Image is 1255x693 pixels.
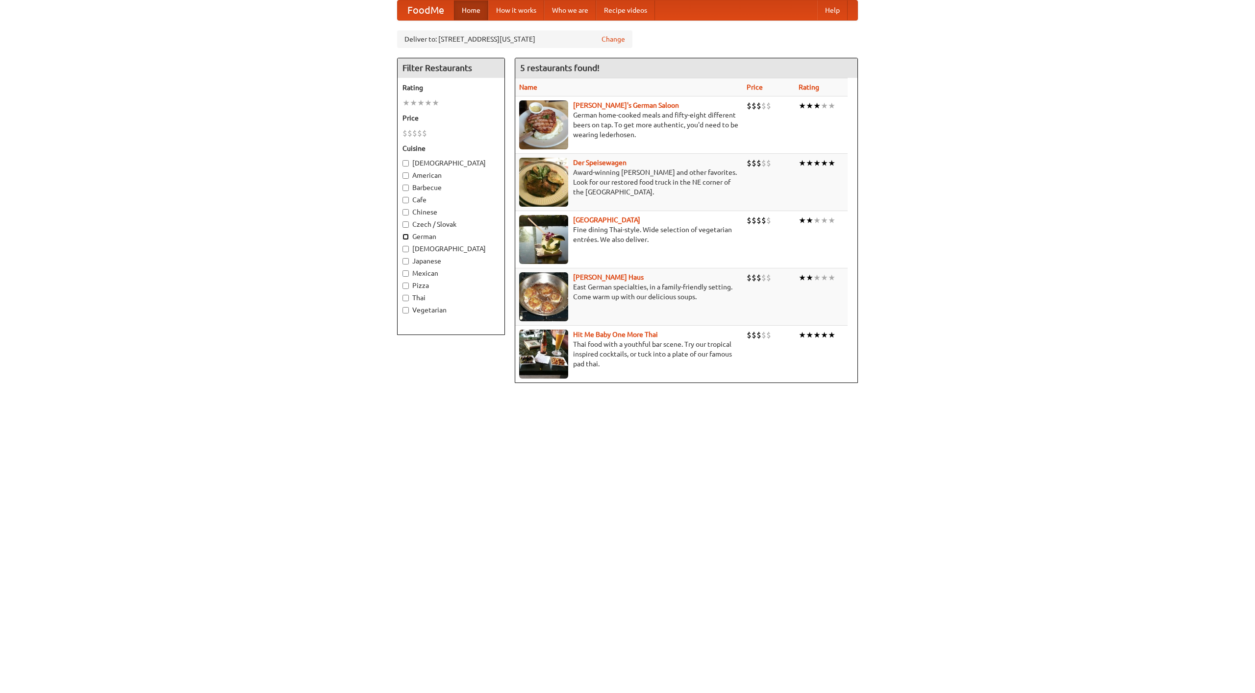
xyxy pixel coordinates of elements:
li: $ [752,330,756,340]
input: Czech / Slovak [402,221,409,228]
label: Thai [402,293,500,303]
label: Czech / Slovak [402,219,500,229]
li: ★ [799,215,806,226]
li: $ [756,330,761,340]
input: Thai [402,295,409,301]
label: Chinese [402,207,500,217]
li: $ [761,215,766,226]
label: Vegetarian [402,305,500,315]
a: Rating [799,83,819,91]
li: $ [756,215,761,226]
label: Mexican [402,268,500,278]
li: $ [756,100,761,111]
li: ★ [799,100,806,111]
li: $ [761,100,766,111]
img: esthers.jpg [519,100,568,149]
a: Name [519,83,537,91]
li: $ [756,158,761,168]
p: Award-winning [PERSON_NAME] and other favorites. Look for our restored food truck in the NE corne... [519,167,739,197]
li: ★ [799,272,806,283]
li: ★ [828,100,835,111]
li: ★ [821,330,828,340]
img: speisewagen.jpg [519,158,568,207]
p: East German specialties, in a family-friendly setting. Come warm up with our delicious soups. [519,282,739,302]
li: $ [402,128,407,139]
input: [DEMOGRAPHIC_DATA] [402,160,409,167]
li: $ [761,330,766,340]
a: Help [817,0,848,20]
li: $ [747,100,752,111]
li: $ [761,158,766,168]
li: ★ [806,215,813,226]
li: ★ [410,97,417,108]
li: ★ [417,97,425,108]
li: $ [412,128,417,139]
img: satay.jpg [519,215,568,264]
li: $ [747,215,752,226]
li: ★ [828,215,835,226]
a: [GEOGRAPHIC_DATA] [573,216,640,224]
a: Hit Me Baby One More Thai [573,331,658,338]
li: ★ [799,158,806,168]
input: Pizza [402,283,409,289]
li: $ [417,128,422,139]
li: $ [752,100,756,111]
a: Change [602,34,625,44]
img: kohlhaus.jpg [519,272,568,321]
li: $ [766,158,771,168]
li: ★ [402,97,410,108]
img: babythai.jpg [519,330,568,379]
label: Cafe [402,195,500,205]
li: ★ [806,272,813,283]
input: Vegetarian [402,307,409,313]
li: $ [752,272,756,283]
li: ★ [821,272,828,283]
label: American [402,170,500,180]
li: ★ [813,100,821,111]
input: Cafe [402,197,409,203]
div: Deliver to: [STREET_ADDRESS][US_STATE] [397,30,632,48]
li: $ [422,128,427,139]
li: $ [747,158,752,168]
li: $ [407,128,412,139]
a: How it works [488,0,544,20]
label: Barbecue [402,183,500,192]
li: $ [766,330,771,340]
a: [PERSON_NAME]'s German Saloon [573,101,679,109]
li: $ [766,100,771,111]
h5: Cuisine [402,143,500,153]
li: ★ [813,215,821,226]
li: ★ [806,100,813,111]
input: Barbecue [402,185,409,191]
label: [DEMOGRAPHIC_DATA] [402,158,500,168]
p: German home-cooked meals and fifty-eight different beers on tap. To get more authentic, you'd nee... [519,110,739,140]
label: German [402,232,500,241]
li: ★ [821,215,828,226]
a: Recipe videos [596,0,655,20]
li: ★ [828,330,835,340]
li: ★ [828,272,835,283]
input: Japanese [402,258,409,264]
input: American [402,172,409,179]
li: ★ [813,158,821,168]
li: ★ [806,158,813,168]
input: Chinese [402,209,409,215]
input: German [402,234,409,240]
li: ★ [432,97,439,108]
input: [DEMOGRAPHIC_DATA] [402,246,409,252]
li: $ [747,330,752,340]
a: Der Speisewagen [573,159,627,167]
li: ★ [821,100,828,111]
a: FoodMe [398,0,454,20]
a: [PERSON_NAME] Haus [573,273,644,281]
label: Japanese [402,256,500,266]
a: Who we are [544,0,596,20]
li: ★ [828,158,835,168]
a: Price [747,83,763,91]
li: ★ [425,97,432,108]
h5: Rating [402,83,500,93]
